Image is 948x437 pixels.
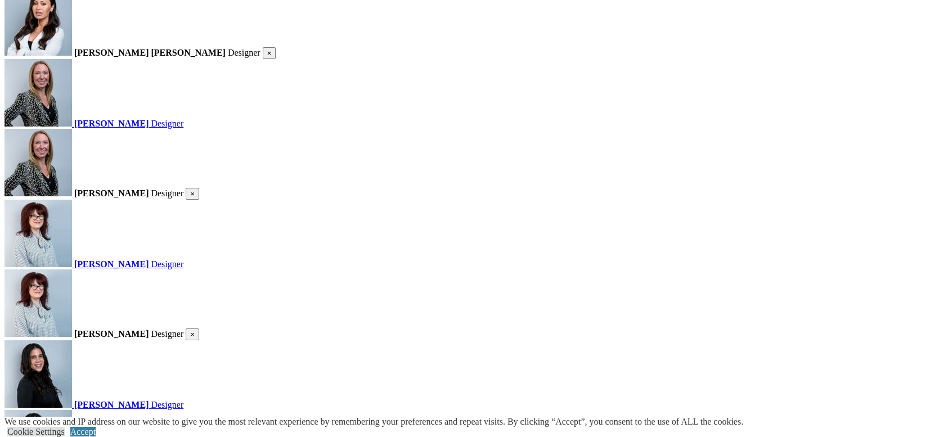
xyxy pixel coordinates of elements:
strong: [PERSON_NAME] [PERSON_NAME] [74,48,226,57]
span: × [190,190,195,198]
span: Designer [151,259,183,269]
strong: [PERSON_NAME] [74,259,149,269]
span: × [267,49,272,57]
strong: [PERSON_NAME] [74,188,149,198]
strong: [PERSON_NAME] [74,119,149,128]
button: Close [186,328,199,340]
img: Closet factory designer Danielle-Jacobson [5,340,72,408]
span: Designer [228,48,260,57]
button: Close [186,188,199,200]
img: Closet Factory designer Heather Horsch [5,269,72,337]
a: Closet Factory designer Heather Horsch [PERSON_NAME] Designer [5,200,943,269]
strong: [PERSON_NAME] [74,329,149,339]
img: Closet Factory Designer Laurel-Hunt [5,59,72,127]
a: Closet Factory Designer Laurel-Hunt [PERSON_NAME] Designer [5,59,943,129]
img: Closet Factory designer Heather Horsch [5,200,72,267]
strong: [PERSON_NAME] [74,400,149,409]
span: Designer [151,400,183,409]
span: Designer [151,119,183,128]
span: Designer [151,188,183,198]
img: Closet Factory Designer Laurel-Hunt [5,129,72,196]
span: Designer [151,329,183,339]
a: Closet factory designer Danielle-Jacobson [PERSON_NAME] Designer [5,340,943,410]
a: Cookie Settings [7,427,65,436]
button: Close [263,47,276,59]
div: We use cookies and IP address on our website to give you the most relevant experience by remember... [5,417,743,427]
a: Accept [70,427,96,436]
span: × [190,330,195,339]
